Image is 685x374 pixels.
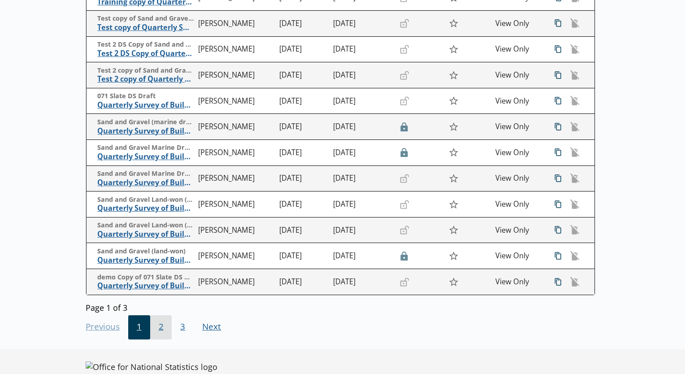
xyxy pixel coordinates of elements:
td: [DATE] [329,62,389,88]
span: Quarterly Survey of Building Materials - Slate [97,281,194,291]
td: [DATE] [276,36,330,62]
td: [DATE] [329,243,389,269]
td: View Only [492,165,546,191]
td: View Only [492,11,546,37]
td: [PERSON_NAME] [195,140,276,166]
td: View Only [492,243,546,269]
span: 071 Slate DS Draft [97,92,194,100]
span: Test copy of Quarterly Survey of Building Materials Sand and Gravel (land-won) [97,23,194,32]
td: View Only [492,140,546,166]
button: Star [444,66,463,83]
td: [PERSON_NAME] [195,62,276,88]
td: [PERSON_NAME] [195,165,276,191]
span: Sand and Gravel (marine dredged) [97,118,194,126]
td: View Only [492,62,546,88]
span: Quarterly Survey of Building Materials Sand and Gravel (marine dredged) [97,152,194,161]
span: Test 2 DS Copy of Sand and Gravel Marine Dredged (076) [97,40,194,49]
span: Sand and Gravel Marine Dredged (076) [97,144,194,152]
button: Star [444,273,463,290]
td: [PERSON_NAME] [195,269,276,295]
td: View Only [492,217,546,243]
td: [DATE] [329,114,389,140]
button: Star [444,144,463,161]
td: [DATE] [276,243,330,269]
td: [DATE] [276,140,330,166]
td: [DATE] [329,191,389,217]
td: [DATE] [329,269,389,295]
td: [DATE] [276,217,330,243]
td: [DATE] [276,165,330,191]
button: Star [444,92,463,109]
td: View Only [492,114,546,140]
button: Star [444,196,463,213]
td: [DATE] [276,88,330,114]
td: [DATE] [276,11,330,37]
td: [DATE] [329,11,389,37]
button: Star [444,41,463,58]
button: Next [194,315,230,339]
span: Test 2 DS Copy of Quarterly Survey of Building Materials Sand and Gravel (marine dredged) [97,49,194,58]
td: [PERSON_NAME] [195,217,276,243]
button: Star [444,15,463,32]
button: Star [444,170,463,187]
td: [PERSON_NAME] [195,114,276,140]
div: Page 1 of 3 [86,300,595,313]
span: demo Copy of 071 Slate DS Draft [97,273,194,282]
span: Sand and Gravel Marine Dredged (076) [97,170,194,178]
td: [DATE] [276,269,330,295]
button: Star [444,248,463,265]
button: Star [444,222,463,239]
button: 3 [172,315,194,339]
td: [PERSON_NAME] [195,36,276,62]
button: Star [444,118,463,135]
td: [DATE] [329,165,389,191]
td: [PERSON_NAME] [195,11,276,37]
span: Sand and Gravel Land-won (066) [97,196,194,204]
span: Quarterly Survey of Building Materials Sand and Gravel (marine dredged) [97,178,194,187]
span: Sand and Gravel Land-won (066) [97,221,194,230]
td: [PERSON_NAME] [195,88,276,114]
td: [DATE] [276,191,330,217]
span: Quarterly Survey of Building Materials: Slate [97,100,194,110]
td: [DATE] [329,88,389,114]
span: Test copy of Sand and Gravel Land-won (066) [97,14,194,23]
td: [DATE] [276,62,330,88]
td: [PERSON_NAME] [195,191,276,217]
td: [DATE] [329,217,389,243]
td: View Only [492,269,546,295]
button: 2 [150,315,172,339]
button: 1 [128,315,150,339]
td: [DATE] [276,114,330,140]
td: View Only [492,88,546,114]
span: Test 2 copy of Sand and Gravel Land-won (066) [97,66,194,75]
span: Quarterly Survey of Building Materials : Sand and Gravel (land-won) [97,256,194,265]
img: Office for National Statistics logo [86,361,217,372]
td: View Only [492,36,546,62]
span: Test 2 copy of Quarterly Survey of Building Materials Sand and Gravel (land-won) [97,74,194,84]
td: [DATE] [329,36,389,62]
span: Quarterly Survey of Building Materials: Sand and Gravel (marine dredged) [97,126,194,136]
td: [DATE] [329,140,389,166]
span: Quarterly Survey of Building Materials Sand and Gravel (land-won) [97,204,194,213]
span: Sand and Gravel (land-won) [97,247,194,256]
td: [PERSON_NAME] [195,243,276,269]
td: View Only [492,191,546,217]
span: Quarterly Survey of Building Materials Sand and Gravel (land-won) [97,230,194,239]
